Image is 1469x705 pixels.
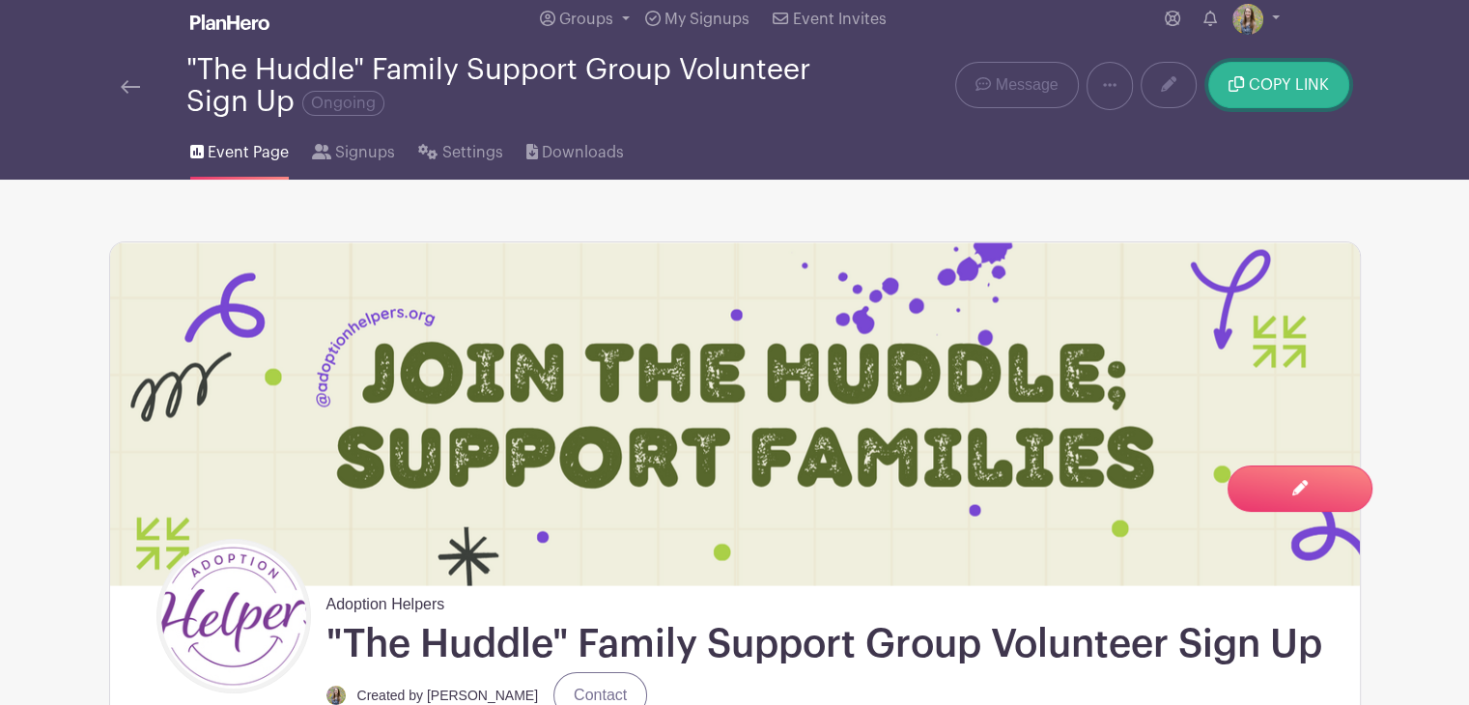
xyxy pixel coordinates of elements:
[955,62,1078,108] a: Message
[559,12,613,27] span: Groups
[996,73,1059,97] span: Message
[526,118,624,180] a: Downloads
[326,686,346,705] img: IMG_0582.jpg
[335,141,395,164] span: Signups
[542,141,624,164] span: Downloads
[418,118,502,180] a: Settings
[302,91,384,116] span: Ongoing
[121,80,140,94] img: back-arrow-29a5d9b10d5bd6ae65dc969a981735edf675c4d7a1fe02e03b50dbd4ba3cdb55.svg
[664,12,749,27] span: My Signups
[186,54,812,118] div: "The Huddle" Family Support Group Volunteer Sign Up
[208,141,289,164] span: Event Page
[161,544,306,689] img: AH%20Logo%20Smile-Flat-RBG%20(1).jpg
[793,12,887,27] span: Event Invites
[312,118,395,180] a: Signups
[190,14,269,30] img: logo_white-6c42ec7e38ccf1d336a20a19083b03d10ae64f83f12c07503d8b9e83406b4c7d.svg
[1208,62,1348,108] button: COPY LINK
[1249,77,1329,93] span: COPY LINK
[326,620,1322,668] h1: "The Huddle" Family Support Group Volunteer Sign Up
[1232,4,1263,35] img: IMG_0582.jpg
[442,141,503,164] span: Settings
[326,585,445,616] span: Adoption Helpers
[110,242,1360,585] img: event_banner_8604.png
[190,118,289,180] a: Event Page
[357,688,539,703] small: Created by [PERSON_NAME]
